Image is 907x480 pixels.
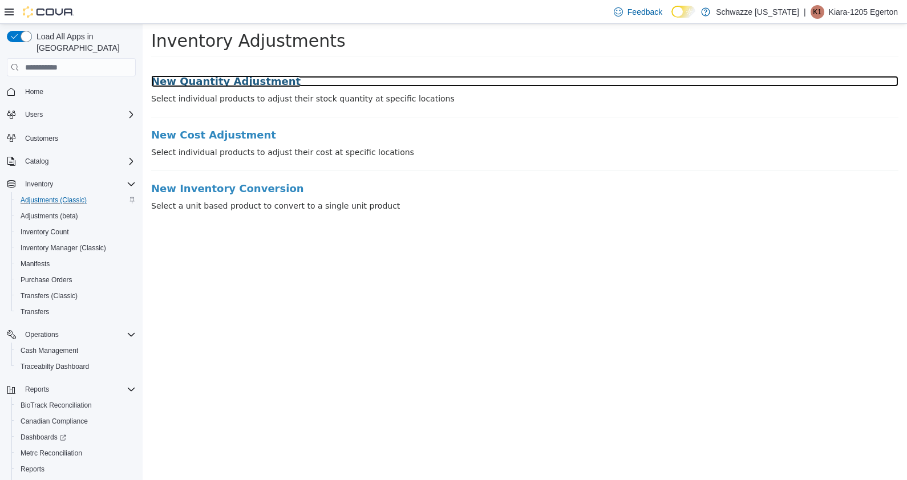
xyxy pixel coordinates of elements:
[9,159,756,170] a: New Inventory Conversion
[21,227,69,237] span: Inventory Count
[2,327,140,343] button: Operations
[21,417,88,426] span: Canadian Compliance
[11,192,140,208] button: Adjustments (Classic)
[811,5,824,19] div: Kiara-1205 Egerton
[21,346,78,355] span: Cash Management
[16,360,136,373] span: Traceabilty Dashboard
[25,330,59,339] span: Operations
[21,84,136,99] span: Home
[9,123,756,135] p: Select individual products to adjust their cost at specific locations
[11,413,140,429] button: Canadian Compliance
[11,256,140,272] button: Manifests
[11,224,140,240] button: Inventory Count
[16,305,54,319] a: Transfers
[25,180,53,189] span: Inventory
[11,288,140,304] button: Transfers (Classic)
[16,430,136,444] span: Dashboards
[16,414,136,428] span: Canadian Compliance
[16,360,94,373] a: Traceabilty Dashboard
[25,110,43,119] span: Users
[11,429,140,445] a: Dashboards
[16,241,136,255] span: Inventory Manager (Classic)
[16,414,92,428] a: Canadian Compliance
[16,289,136,303] span: Transfers (Classic)
[21,243,106,253] span: Inventory Manager (Classic)
[11,359,140,375] button: Traceabilty Dashboard
[16,209,136,223] span: Adjustments (beta)
[25,134,58,143] span: Customers
[2,153,140,169] button: Catalog
[16,209,83,223] a: Adjustments (beta)
[16,462,49,476] a: Reports
[21,132,63,145] a: Customers
[16,430,71,444] a: Dashboards
[21,449,82,458] span: Metrc Reconciliation
[21,108,47,121] button: Users
[16,398,96,412] a: BioTrack Reconciliation
[21,465,44,474] span: Reports
[21,433,66,442] span: Dashboards
[16,257,54,271] a: Manifests
[23,6,74,18] img: Cova
[16,241,111,255] a: Inventory Manager (Classic)
[21,328,63,341] button: Operations
[21,85,48,99] a: Home
[16,446,87,460] a: Metrc Reconciliation
[11,240,140,256] button: Inventory Manager (Classic)
[9,52,756,63] a: New Quantity Adjustment
[11,272,140,288] button: Purchase Orders
[21,291,78,300] span: Transfers (Classic)
[21,383,54,396] button: Reports
[21,328,136,341] span: Operations
[21,211,78,221] span: Adjustments (beta)
[21,401,92,410] span: BioTrack Reconciliation
[9,176,756,188] p: Select a unit based product to convert to a single unit product
[829,5,898,19] p: Kiara-1205 Egerton
[9,69,756,81] p: Select individual products to adjust their stock quantity at specific locations
[21,131,136,145] span: Customers
[21,362,89,371] span: Traceabilty Dashboard
[32,31,136,54] span: Load All Apps in [GEOGRAPHIC_DATA]
[11,343,140,359] button: Cash Management
[609,1,667,23] a: Feedback
[627,6,662,18] span: Feedback
[9,7,203,27] span: Inventory Adjustments
[813,5,821,19] span: K1
[16,273,77,287] a: Purchase Orders
[21,383,136,396] span: Reports
[16,344,83,357] a: Cash Management
[11,461,140,477] button: Reports
[9,105,756,117] a: New Cost Adjustment
[16,462,136,476] span: Reports
[11,304,140,320] button: Transfers
[25,87,43,96] span: Home
[16,446,136,460] span: Metrc Reconciliation
[2,83,140,100] button: Home
[16,257,136,271] span: Manifests
[21,108,136,121] span: Users
[16,289,82,303] a: Transfers (Classic)
[21,307,49,316] span: Transfers
[16,273,136,287] span: Purchase Orders
[21,275,72,284] span: Purchase Orders
[716,5,799,19] p: Schwazze [US_STATE]
[804,5,806,19] p: |
[11,397,140,413] button: BioTrack Reconciliation
[2,107,140,123] button: Users
[21,154,53,168] button: Catalog
[2,129,140,146] button: Customers
[16,344,136,357] span: Cash Management
[21,259,50,269] span: Manifests
[25,385,49,394] span: Reports
[21,196,87,205] span: Adjustments (Classic)
[25,157,48,166] span: Catalog
[21,154,136,168] span: Catalog
[16,193,91,207] a: Adjustments (Classic)
[16,225,136,239] span: Inventory Count
[671,6,695,18] input: Dark Mode
[21,177,136,191] span: Inventory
